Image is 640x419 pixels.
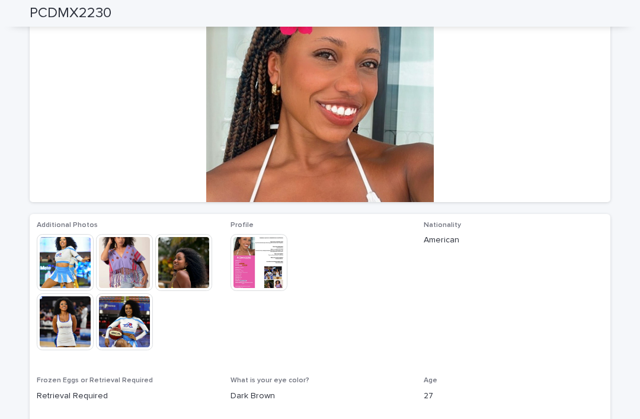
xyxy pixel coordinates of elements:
span: What is your eye color? [231,377,309,384]
span: Nationality [424,222,461,229]
span: Additional Photos [37,222,98,229]
h2: PCDMX2230 [30,5,111,22]
span: Age [424,377,437,384]
p: Retrieval Required [37,390,216,402]
span: Frozen Eggs or Retrieval Required [37,377,153,384]
p: Dark Brown [231,390,410,402]
span: Profile [231,222,254,229]
p: American [424,234,603,247]
p: 27 [424,390,603,402]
